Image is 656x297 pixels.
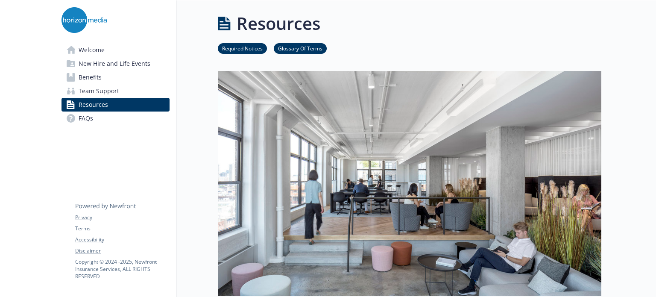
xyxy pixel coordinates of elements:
[75,247,169,255] a: Disclaimer
[79,112,93,125] span: FAQs
[61,43,170,57] a: Welcome
[79,71,102,84] span: Benefits
[75,236,169,244] a: Accessibility
[218,71,601,296] img: resources page banner
[79,98,108,112] span: Resources
[79,57,150,71] span: New Hire and Life Events
[79,43,105,57] span: Welcome
[79,84,119,98] span: Team Support
[237,11,320,36] h1: Resources
[75,225,169,232] a: Terms
[274,44,327,52] a: Glossary Of Terms
[218,44,267,52] a: Required Notices
[75,214,169,221] a: Privacy
[75,258,169,280] p: Copyright © 2024 - 2025 , Newfront Insurance Services, ALL RIGHTS RESERVED
[61,57,170,71] a: New Hire and Life Events
[61,71,170,84] a: Benefits
[61,98,170,112] a: Resources
[61,84,170,98] a: Team Support
[61,112,170,125] a: FAQs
